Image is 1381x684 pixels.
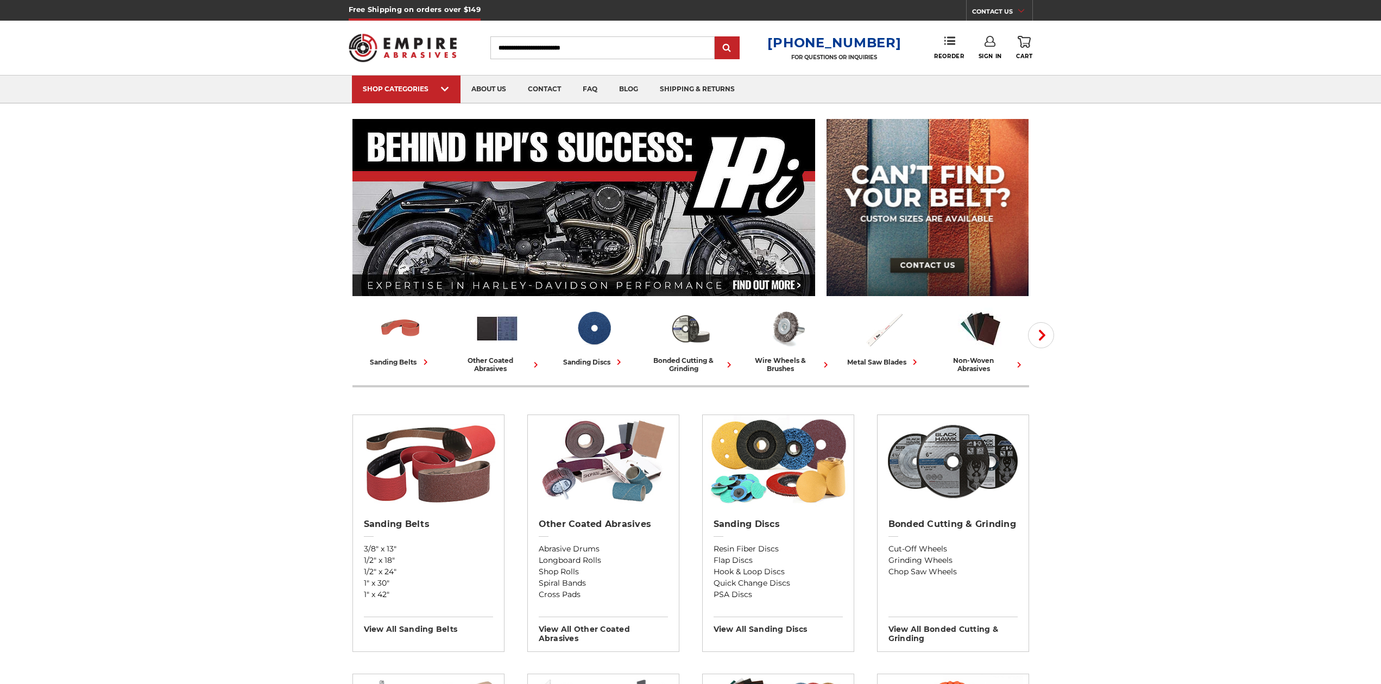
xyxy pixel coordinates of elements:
[714,543,843,555] a: Resin Fiber Discs
[934,53,964,60] span: Reorder
[972,5,1032,21] a: CONTACT US
[888,566,1018,578] a: Chop Saw Wheels
[364,617,493,634] h3: View All sanding belts
[888,543,1018,555] a: Cut-Off Wheels
[714,578,843,589] a: Quick Change Discs
[363,85,450,93] div: SHOP CATEGORIES
[714,566,843,578] a: Hook & Loop Discs
[364,543,493,555] a: 3/8" x 13"
[649,76,746,103] a: shipping & returns
[647,356,735,373] div: bonded cutting & grinding
[647,306,735,373] a: bonded cutting & grinding
[1028,322,1054,348] button: Next
[364,578,493,589] a: 1" x 30"
[743,306,831,373] a: wire wheels & brushes
[364,589,493,600] a: 1" x 42"
[767,35,901,51] a: [PHONE_NUMBER]
[533,415,673,507] img: Other Coated Abrasives
[934,36,964,59] a: Reorder
[453,356,541,373] div: other coated abrasives
[827,119,1029,296] img: promo banner for custom belts.
[357,306,445,368] a: sanding belts
[539,589,668,600] a: Cross Pads
[539,578,668,589] a: Spiral Bands
[979,53,1002,60] span: Sign In
[539,566,668,578] a: Shop Rolls
[840,306,928,368] a: metal saw blades
[743,356,831,373] div: wire wheels & brushes
[888,555,1018,566] a: Grinding Wheels
[958,306,1003,351] img: Non-woven Abrasives
[364,519,493,530] h2: Sanding Belts
[453,306,541,373] a: other coated abrasives
[563,356,625,368] div: sanding discs
[847,356,920,368] div: metal saw blades
[714,519,843,530] h2: Sanding Discs
[358,415,499,507] img: Sanding Belts
[539,519,668,530] h2: Other Coated Abrasives
[888,519,1018,530] h2: Bonded Cutting & Grinding
[572,76,608,103] a: faq
[937,306,1025,373] a: non-woven abrasives
[475,306,520,351] img: Other Coated Abrasives
[539,555,668,566] a: Longboard Rolls
[714,555,843,566] a: Flap Discs
[539,543,668,555] a: Abrasive Drums
[888,617,1018,643] h3: View All bonded cutting & grinding
[550,306,638,368] a: sanding discs
[767,54,901,61] p: FOR QUESTIONS OR INQUIRIES
[364,555,493,566] a: 1/2" x 18"
[708,415,848,507] img: Sanding Discs
[716,37,738,59] input: Submit
[608,76,649,103] a: blog
[539,617,668,643] h3: View All other coated abrasives
[352,119,816,296] img: Banner for an interview featuring Horsepower Inc who makes Harley performance upgrades featured o...
[714,617,843,634] h3: View All sanding discs
[1016,36,1032,60] a: Cart
[571,306,616,351] img: Sanding Discs
[1016,53,1032,60] span: Cart
[517,76,572,103] a: contact
[882,415,1023,507] img: Bonded Cutting & Grinding
[364,566,493,578] a: 1/2" x 24"
[378,306,423,351] img: Sanding Belts
[861,306,906,351] img: Metal Saw Blades
[370,356,431,368] div: sanding belts
[765,306,810,351] img: Wire Wheels & Brushes
[714,589,843,600] a: PSA Discs
[349,27,457,69] img: Empire Abrasives
[937,356,1025,373] div: non-woven abrasives
[461,76,517,103] a: about us
[668,306,713,351] img: Bonded Cutting & Grinding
